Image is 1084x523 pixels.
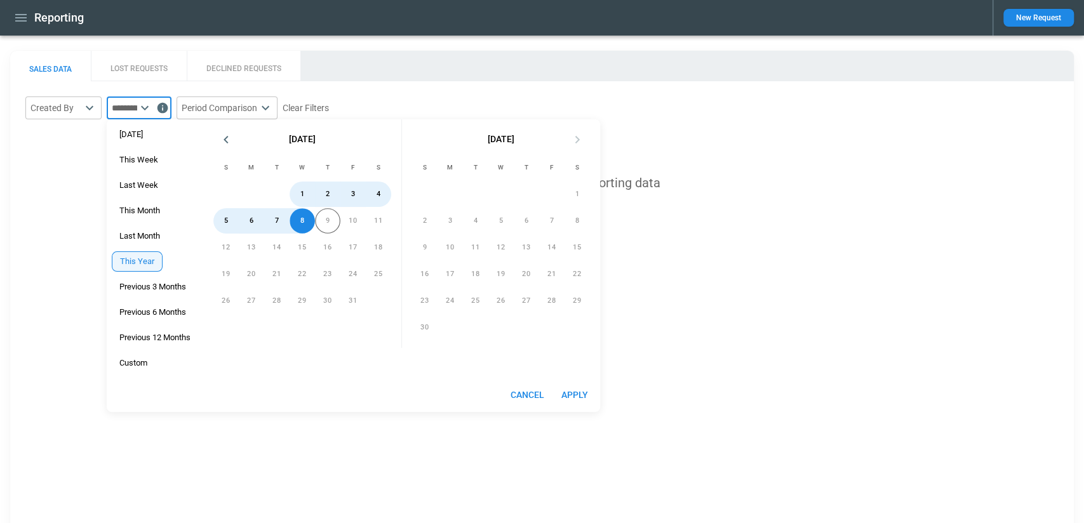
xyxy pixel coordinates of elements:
[439,155,462,180] span: Monday
[213,208,239,234] button: 5
[182,102,257,114] div: Period Comparison
[112,256,162,267] span: This Year
[112,226,168,246] div: Last Month
[25,175,1059,191] div: Select a date range to view reporting data
[464,155,487,180] span: Tuesday
[413,155,436,180] span: Sunday
[112,180,166,190] span: Last Week
[289,134,316,145] span: [DATE]
[112,129,151,140] span: [DATE]
[515,155,538,180] span: Thursday
[112,282,194,292] span: Previous 3 Months
[112,201,168,221] div: This Month
[290,182,315,207] button: 1
[112,150,166,170] div: This Week
[315,182,340,207] button: 2
[1003,9,1074,27] button: New Request
[112,353,155,373] div: Custom
[112,333,198,343] span: Previous 12 Months
[112,307,194,317] span: Previous 6 Months
[265,155,288,180] span: Tuesday
[112,231,168,241] span: Last Month
[10,51,91,81] button: SALES DATA
[366,182,391,207] button: 4
[30,102,81,114] div: Created By
[290,208,315,234] button: 8
[488,134,514,145] span: [DATE]
[566,155,589,180] span: Saturday
[340,182,366,207] button: 3
[112,206,168,216] span: This Month
[283,100,329,116] button: Clear Filters
[112,358,155,368] span: Custom
[239,208,264,234] button: 6
[112,155,166,165] span: This Week
[34,10,84,25] h1: Reporting
[540,155,563,180] span: Friday
[112,175,166,195] div: Last Week
[112,251,163,272] div: This Year
[342,155,365,180] span: Friday
[112,302,194,322] div: Previous 6 Months
[215,155,238,180] span: Sunday
[91,51,187,81] button: LOST REQUESTS
[112,124,151,145] div: [DATE]
[213,127,239,152] button: Previous month
[112,277,194,297] div: Previous 3 Months
[505,383,549,407] button: Cancel
[264,208,290,234] button: 7
[240,155,263,180] span: Monday
[187,51,300,81] button: DECLINED REQUESTS
[367,155,390,180] span: Saturday
[316,155,339,180] span: Thursday
[490,155,512,180] span: Wednesday
[291,155,314,180] span: Wednesday
[156,102,169,114] svg: Data includes activity through 10/08/25 (end of day UTC)
[554,383,595,407] button: Apply
[112,328,198,348] div: Previous 12 Months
